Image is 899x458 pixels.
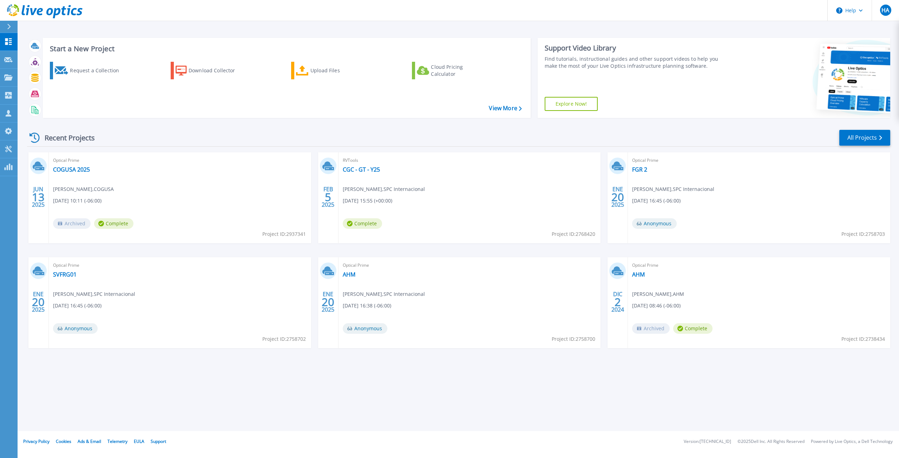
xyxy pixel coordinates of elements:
[343,166,380,173] a: CGC - GT - Y25
[53,157,307,164] span: Optical Prime
[611,194,624,200] span: 20
[53,290,135,298] span: [PERSON_NAME] , SPC Internacional
[32,194,45,200] span: 13
[545,55,727,69] div: Find tutorials, instructional guides and other support videos to help you make the most of your L...
[53,218,91,229] span: Archived
[32,184,45,210] div: JUN 2025
[78,438,101,444] a: Ads & Email
[343,323,387,334] span: Anonymous
[343,157,597,164] span: RVTools
[343,271,355,278] a: AHM
[94,218,133,229] span: Complete
[53,261,307,269] span: Optical Prime
[552,230,595,238] span: Project ID: 2768420
[70,64,126,78] div: Request a Collection
[545,97,598,111] a: Explore Now!
[343,261,597,269] span: Optical Prime
[632,157,886,164] span: Optical Prime
[134,438,144,444] a: EULA
[343,197,392,205] span: [DATE] 15:55 (+00:00)
[171,62,249,79] a: Download Collector
[611,184,624,210] div: ENE 2025
[431,64,487,78] div: Cloud Pricing Calculator
[343,302,391,310] span: [DATE] 16:38 (-06:00)
[684,439,731,444] li: Version: [TECHNICAL_ID]
[881,7,889,13] span: HA
[262,335,306,343] span: Project ID: 2758702
[632,290,684,298] span: [PERSON_NAME] , AHM
[325,194,331,200] span: 5
[632,323,670,334] span: Archived
[552,335,595,343] span: Project ID: 2758700
[151,438,166,444] a: Support
[811,439,893,444] li: Powered by Live Optics, a Dell Technology
[189,64,245,78] div: Download Collector
[50,45,521,53] h3: Start a New Project
[841,230,885,238] span: Project ID: 2758703
[489,105,521,112] a: View More
[632,185,714,193] span: [PERSON_NAME] , SPC Internacional
[632,197,681,205] span: [DATE] 16:45 (-06:00)
[737,439,805,444] li: © 2025 Dell Inc. All Rights Reserved
[53,271,77,278] a: SVFRG01
[673,323,713,334] span: Complete
[841,335,885,343] span: Project ID: 2738434
[632,271,645,278] a: AHM
[262,230,306,238] span: Project ID: 2937341
[632,166,647,173] a: FGR 2
[23,438,50,444] a: Privacy Policy
[53,323,98,334] span: Anonymous
[32,299,45,305] span: 20
[343,218,382,229] span: Complete
[53,185,114,193] span: [PERSON_NAME] , COGUSA
[56,438,71,444] a: Cookies
[291,62,369,79] a: Upload Files
[632,261,886,269] span: Optical Prime
[632,302,681,310] span: [DATE] 08:46 (-06:00)
[322,299,334,305] span: 20
[343,185,425,193] span: [PERSON_NAME] , SPC Internacional
[32,289,45,315] div: ENE 2025
[310,64,367,78] div: Upload Files
[53,302,101,310] span: [DATE] 16:45 (-06:00)
[27,129,104,146] div: Recent Projects
[545,44,727,53] div: Support Video Library
[343,290,425,298] span: [PERSON_NAME] , SPC Internacional
[611,289,624,315] div: DIC 2024
[412,62,490,79] a: Cloud Pricing Calculator
[321,184,335,210] div: FEB 2025
[107,438,127,444] a: Telemetry
[632,218,677,229] span: Anonymous
[50,62,128,79] a: Request a Collection
[321,289,335,315] div: ENE 2025
[839,130,890,146] a: All Projects
[53,166,90,173] a: COGUSA 2025
[53,197,101,205] span: [DATE] 10:11 (-06:00)
[615,299,621,305] span: 2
